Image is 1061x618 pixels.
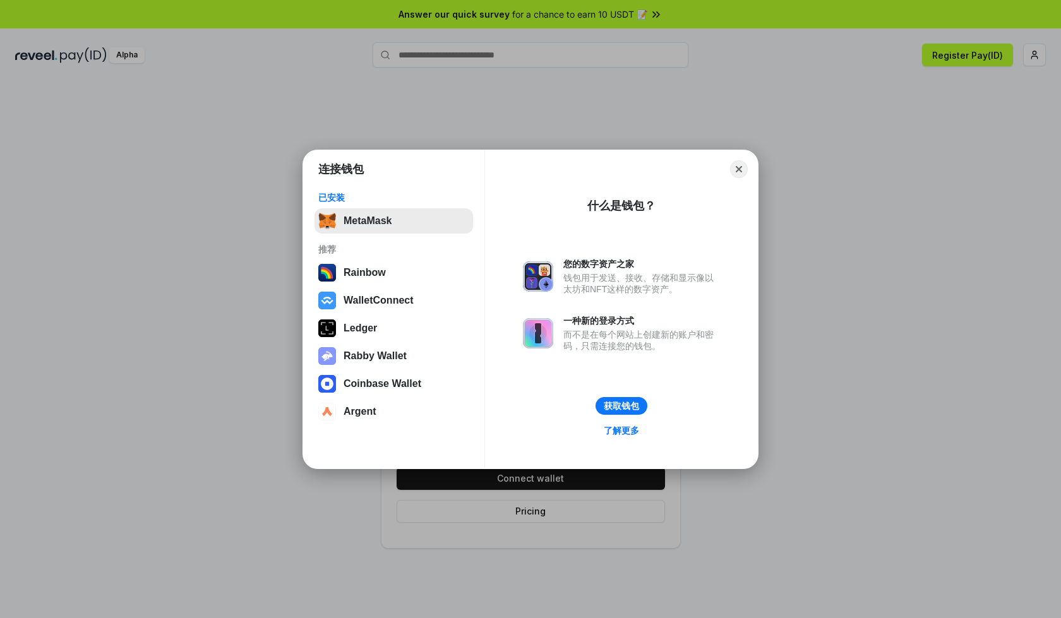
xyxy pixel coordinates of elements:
[344,323,377,334] div: Ledger
[604,425,639,436] div: 了解更多
[318,292,336,309] img: svg+xml,%3Csvg%20width%3D%2228%22%20height%3D%2228%22%20viewBox%3D%220%200%2028%2028%22%20fill%3D...
[318,264,336,282] img: svg+xml,%3Csvg%20width%3D%22120%22%20height%3D%22120%22%20viewBox%3D%220%200%20120%20120%22%20fil...
[563,272,720,295] div: 钱包用于发送、接收、存储和显示像以太坊和NFT这样的数字资产。
[315,343,473,369] button: Rabby Wallet
[318,244,469,255] div: 推荐
[315,260,473,285] button: Rainbow
[318,347,336,365] img: svg+xml,%3Csvg%20xmlns%3D%22http%3A%2F%2Fwww.w3.org%2F2000%2Fsvg%22%20fill%3D%22none%22%20viewBox...
[344,295,414,306] div: WalletConnect
[315,288,473,313] button: WalletConnect
[563,329,720,352] div: 而不是在每个网站上创建新的账户和密码，只需连接您的钱包。
[315,399,473,424] button: Argent
[596,397,647,415] button: 获取钱包
[318,403,336,420] img: svg+xml,%3Csvg%20width%3D%2228%22%20height%3D%2228%22%20viewBox%3D%220%200%2028%2028%22%20fill%3D...
[587,198,656,213] div: 什么是钱包？
[344,215,392,227] div: MetaMask
[596,422,647,439] a: 了解更多
[604,400,639,412] div: 获取钱包
[318,212,336,230] img: svg+xml,%3Csvg%20fill%3D%22none%22%20height%3D%2233%22%20viewBox%3D%220%200%2035%2033%22%20width%...
[344,267,386,278] div: Rainbow
[315,316,473,341] button: Ledger
[730,160,748,178] button: Close
[563,258,720,270] div: 您的数字资产之家
[318,319,336,337] img: svg+xml,%3Csvg%20xmlns%3D%22http%3A%2F%2Fwww.w3.org%2F2000%2Fsvg%22%20width%3D%2228%22%20height%3...
[318,192,469,203] div: 已安装
[318,375,336,393] img: svg+xml,%3Csvg%20width%3D%2228%22%20height%3D%2228%22%20viewBox%3D%220%200%2028%2028%22%20fill%3D...
[563,315,720,326] div: 一种新的登录方式
[344,406,376,417] div: Argent
[344,378,421,389] div: Coinbase Wallet
[318,162,364,177] h1: 连接钱包
[523,318,553,348] img: svg+xml,%3Csvg%20xmlns%3D%22http%3A%2F%2Fwww.w3.org%2F2000%2Fsvg%22%20fill%3D%22none%22%20viewBox...
[344,350,407,362] div: Rabby Wallet
[523,261,553,292] img: svg+xml,%3Csvg%20xmlns%3D%22http%3A%2F%2Fwww.w3.org%2F2000%2Fsvg%22%20fill%3D%22none%22%20viewBox...
[315,371,473,396] button: Coinbase Wallet
[315,208,473,234] button: MetaMask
